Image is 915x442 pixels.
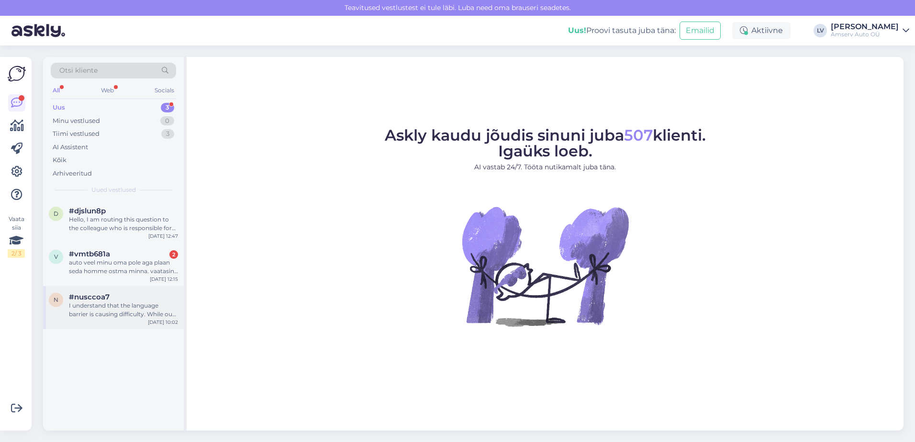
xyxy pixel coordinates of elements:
div: auto veel minu oma pole aga plaan seda homme ostma minna. vaatasin, et aasta tagasi sellele hoold... [69,258,178,276]
div: Aktiivne [732,22,791,39]
div: Amserv Auto OÜ [831,31,899,38]
div: Hello, I am routing this question to the colleague who is responsible for this topic. The reply m... [69,215,178,232]
div: Socials [153,84,176,97]
div: [PERSON_NAME] [831,23,899,31]
div: [DATE] 12:15 [150,276,178,283]
div: Tiimi vestlused [53,129,100,139]
span: Uued vestlused [91,186,136,194]
span: #djslun8p [69,207,106,215]
div: 2 / 3 [8,249,25,258]
div: [DATE] 12:47 [148,232,178,240]
span: #nusccoa7 [69,293,110,301]
button: Emailid [680,22,721,40]
div: Proovi tasuta juba täna: [568,25,676,36]
div: 2 [169,250,178,259]
span: v [54,253,58,260]
div: LV [814,24,827,37]
div: Web [99,84,116,97]
div: Kõik [53,155,67,165]
span: d [54,210,58,217]
span: Otsi kliente [59,66,98,76]
span: #vmtb681a [69,250,110,258]
div: Vaata siia [8,215,25,258]
div: All [51,84,62,97]
a: [PERSON_NAME]Amserv Auto OÜ [831,23,909,38]
div: 0 [160,116,174,126]
div: Uus [53,103,65,112]
img: No Chat active [459,180,631,352]
p: AI vastab 24/7. Tööta nutikamalt juba täna. [385,162,706,172]
img: Askly Logo [8,65,26,83]
span: 507 [624,126,653,144]
div: 3 [161,103,174,112]
b: Uus! [568,26,586,35]
div: Minu vestlused [53,116,100,126]
div: 3 [161,129,174,139]
span: Askly kaudu jõudis sinuni juba klienti. Igaüks loeb. [385,126,706,160]
div: AI Assistent [53,143,88,152]
div: [DATE] 10:02 [148,319,178,326]
div: I understand that the language barrier is causing difficulty. While our website is primarily in E... [69,301,178,319]
span: n [54,296,58,303]
div: Arhiveeritud [53,169,92,178]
